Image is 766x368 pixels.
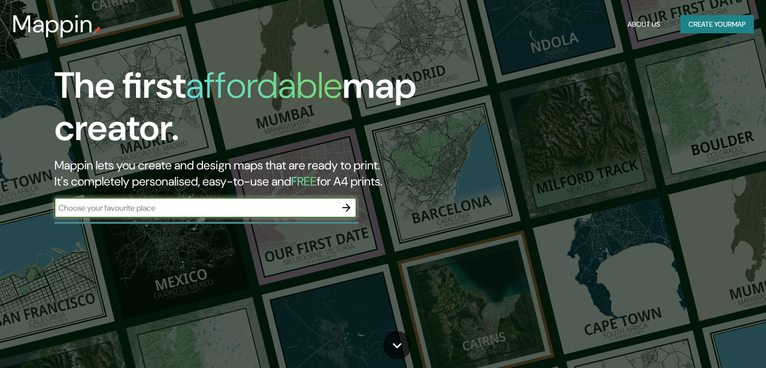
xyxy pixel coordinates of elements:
img: mappin-pin [93,26,101,34]
button: Create yourmap [680,15,754,34]
h5: FREE [291,173,317,189]
h1: affordable [186,62,342,109]
button: About Us [623,15,664,34]
h3: Mappin [12,10,93,38]
h2: Mappin lets you create and design maps that are ready to print. It's completely personalised, eas... [54,157,438,190]
input: Choose your favourite place [54,202,336,214]
h1: The first map creator. [54,65,438,157]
